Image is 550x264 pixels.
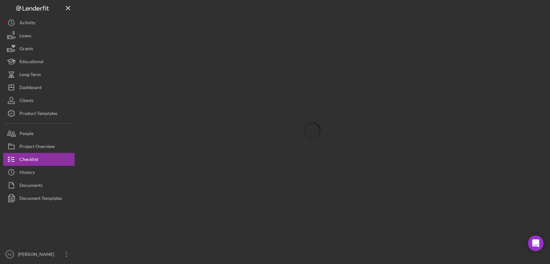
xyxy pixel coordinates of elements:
button: Loans [3,29,75,42]
div: [PERSON_NAME] [16,248,58,262]
button: Activity [3,16,75,29]
text: PE [8,253,12,256]
button: Dashboard [3,81,75,94]
div: Product Templates [19,107,57,121]
button: Product Templates [3,107,75,120]
button: Document Templates [3,192,75,205]
div: Documents [19,179,43,193]
div: People [19,127,33,142]
div: Loans [19,29,31,44]
button: Clients [3,94,75,107]
button: Grants [3,42,75,55]
div: Checklist [19,153,38,167]
button: Project Overview [3,140,75,153]
div: Grants [19,42,33,57]
div: Long-Term [19,68,41,83]
button: Checklist [3,153,75,166]
div: Activity [19,16,35,31]
button: History [3,166,75,179]
div: Open Intercom Messenger [528,235,544,251]
button: Long-Term [3,68,75,81]
div: Project Overview [19,140,55,155]
button: PE[PERSON_NAME] [3,248,75,261]
div: History [19,166,35,180]
div: Educational [19,55,43,70]
div: Dashboard [19,81,42,96]
div: Clients [19,94,33,109]
div: Document Templates [19,192,62,206]
button: People [3,127,75,140]
button: Educational [3,55,75,68]
button: Documents [3,179,75,192]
